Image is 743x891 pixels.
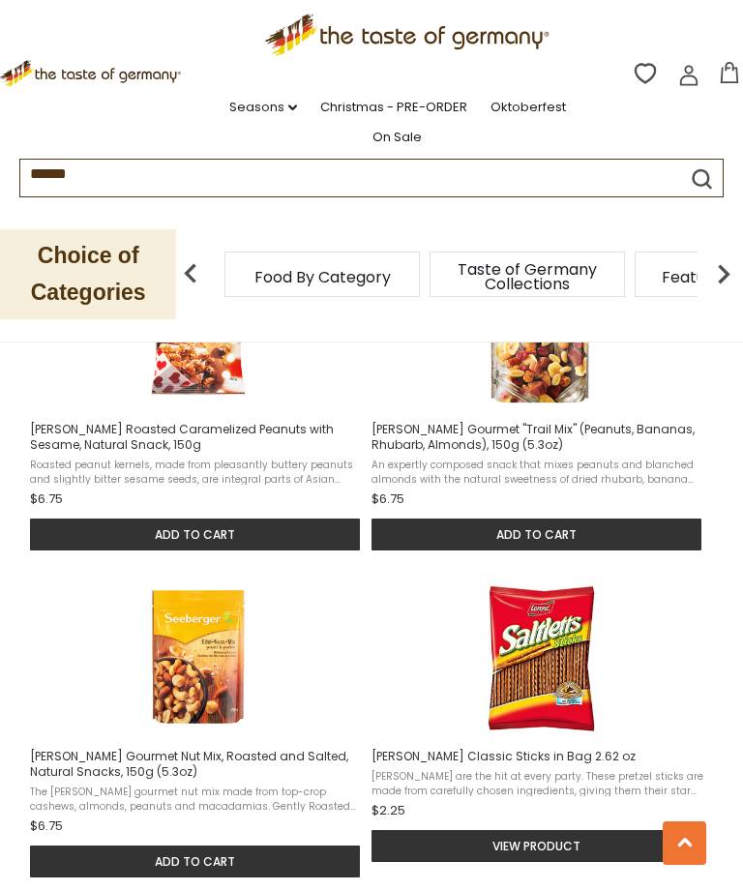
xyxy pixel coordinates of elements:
a: Seeberger Roasted Caramelized Peanuts with Sesame, Natural Snack, 150g [30,248,367,550]
button: View product [371,830,701,862]
a: Lorenz Saltletts Classic Sticks in Bag 2.62 oz [371,575,708,862]
img: previous arrow [171,254,210,293]
button: Add to cart [371,519,701,550]
a: Taste of Germany Collections [450,262,605,291]
span: $6.75 [371,490,404,509]
a: Seeberger Gourmet [371,248,708,550]
a: Seasons [229,97,297,118]
span: $6.75 [30,490,63,509]
button: Add to cart [30,846,360,877]
span: [PERSON_NAME] Gourmet Nut Mix, Roasted and Salted, Natural Snacks, 150g (5.3oz) [30,749,362,780]
a: Food By Category [254,270,391,284]
span: [PERSON_NAME] are the hit at every party. These pretzel sticks are made from carefully chosen ing... [371,769,703,796]
span: [PERSON_NAME] Gourmet "Trail Mix" (Peanuts, Bananas, Rhubarb, Almonds), 150g (5.3oz) [371,422,703,453]
span: Roasted peanut kernels, made from pleasantly buttery peanuts and slightly bitter sesame seeds, ar... [30,458,362,485]
span: The [PERSON_NAME] gourmet nut mix made from top-crop cashews, almonds, peanuts and macadamias. Ge... [30,785,362,812]
button: Add to cart [30,519,360,550]
span: An expertly composed snack that mixes peanuts and blanched almonds with the natural sweetness of ... [371,458,703,485]
img: Lorenz Saltletts Classic Sticks in Bag 2.62 oz [458,575,622,739]
span: [PERSON_NAME] Roasted Caramelized Peanuts with Sesame, Natural Snack, 150g [30,422,362,453]
span: [PERSON_NAME] Classic Sticks in Bag 2.62 oz [371,749,703,764]
a: Seeberger Gourmet Nut Mix, Roasted and Salted, Natural Snacks, 150g (5.3oz) [30,575,367,877]
span: $6.75 [30,817,63,836]
a: Christmas - PRE-ORDER [320,97,467,118]
a: Oktoberfest [490,97,566,118]
span: $2.25 [371,801,405,820]
a: On Sale [372,127,422,148]
img: next arrow [704,254,743,293]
